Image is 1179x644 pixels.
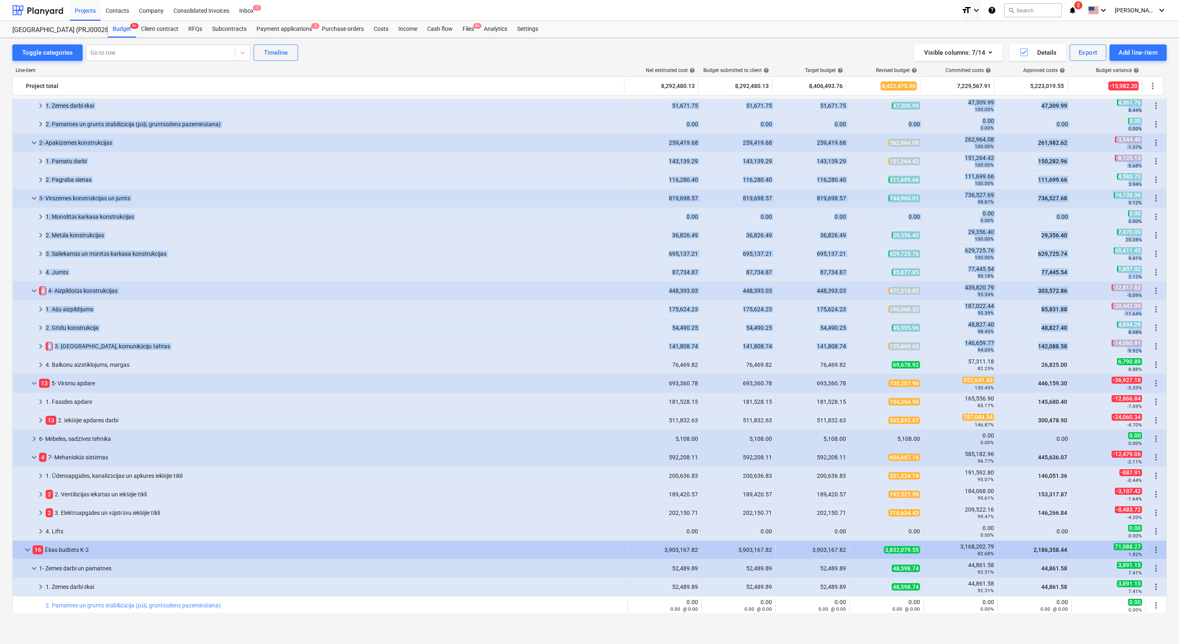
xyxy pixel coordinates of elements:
span: 77,445.54 [1040,269,1068,276]
span: 47,309.99 [892,102,920,109]
span: -3,544.40 [1115,136,1142,143]
div: 151,264.42 [927,155,994,168]
div: 8,406,493.76 [776,79,843,93]
span: More actions [1151,267,1161,277]
span: 48,827.40 [1040,324,1068,331]
button: Add line-item [1110,44,1167,61]
small: 100.00% [975,162,994,168]
span: More actions [1151,582,1161,592]
small: 130.45% [975,385,994,391]
div: 87,734.87 [779,269,846,276]
div: Add line-item [1119,47,1158,58]
iframe: Chat Widget [1138,605,1179,644]
div: Project total [26,79,621,93]
span: help [688,67,695,73]
span: search [1008,7,1015,14]
span: keyboard_arrow_down [29,378,39,388]
small: -1.37% [1127,144,1142,150]
span: 5,223,019.55 [1029,82,1065,90]
div: 2. Pagraba sienas [46,173,624,186]
div: Settings [512,21,543,37]
span: help [984,67,991,73]
span: help [910,67,917,73]
div: 262,964.08 [927,136,994,149]
div: 7,229,567.91 [924,79,991,93]
div: 695,137.21 [631,250,698,257]
div: 0.00 [779,213,846,220]
div: Budget submitted to client [703,67,769,73]
div: Budget [108,21,136,37]
span: keyboard_arrow_down [23,545,32,555]
div: 0.00 [779,121,846,127]
span: 196,066.32 [888,306,920,313]
span: 1,857.02 [1117,265,1142,273]
div: Approved costs [1023,67,1065,73]
div: 0.00 [853,213,920,220]
i: format_size [962,5,971,15]
span: More actions [1151,545,1161,555]
div: 693,360.78 [779,380,846,387]
small: 0.00% [980,218,994,223]
div: 8,292,480.13 [628,79,695,93]
div: 448,393.03 [779,287,846,294]
div: 2. Grīdu konstrukcija [46,321,624,334]
small: 8.88% [1128,366,1142,372]
small: 98.87% [978,199,994,205]
div: Visible columns : 7/14 [924,47,993,58]
a: Costs [369,21,393,37]
small: 8.44% [1128,107,1142,113]
div: 54,490.25 [705,324,772,331]
span: keyboard_arrow_down [29,138,39,148]
small: 9.12% [1128,200,1142,206]
span: 730,287.96 [888,380,920,387]
div: 143,139.29 [705,158,772,164]
div: 54,490.25 [779,324,846,331]
div: 187,022.44 [927,303,994,316]
span: 150,282.96 [1037,158,1068,164]
div: 76,469.82 [705,361,772,368]
span: 2 [1074,1,1082,9]
span: More actions [1151,452,1161,462]
div: 0.00 [705,121,772,127]
div: Income [393,21,422,37]
span: 629,725.76 [888,250,920,257]
button: Search [1004,3,1062,17]
div: 0.00 [927,118,994,131]
i: keyboard_arrow_down [971,5,981,15]
div: Details [1019,47,1056,58]
div: 1. Monolītās karkasa konstrukcijas [46,210,624,223]
span: 4,361.76 [1117,99,1142,106]
span: -22,817.82 [1112,284,1142,291]
small: 95.39% [978,310,994,316]
span: 49,595.96 [892,324,920,331]
span: 13 [39,379,50,388]
span: More actions [1148,81,1158,91]
small: -5.33% [1127,385,1142,391]
span: 85,831.88 [1040,306,1068,313]
div: 819,698.57 [631,195,698,202]
div: 439,820.79 [927,284,994,297]
span: 952,641.43 [962,376,994,384]
span: 9+ [473,23,481,29]
span: 4,580.73 [1117,173,1142,180]
span: 8,422,475.96 [881,81,917,90]
span: help [836,67,843,73]
div: 141,808.74 [631,343,698,350]
small: 0.00% [1128,218,1142,224]
a: Subcontracts [207,21,252,37]
span: More actions [1151,397,1161,407]
div: 54,490.25 [631,324,698,331]
span: keyboard_arrow_right [36,508,46,518]
span: -20,442.09 [1112,302,1142,310]
div: 0.00 [853,121,920,127]
span: keyboard_arrow_right [36,212,46,222]
span: keyboard_arrow_right [36,101,46,111]
div: 259,419.68 [705,139,772,146]
a: Analytics [479,21,512,37]
div: Client contract [136,21,183,37]
span: More actions [1151,249,1161,259]
div: Files [458,21,479,37]
div: 36,826.49 [705,232,772,239]
a: Purchase orders [317,21,369,37]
